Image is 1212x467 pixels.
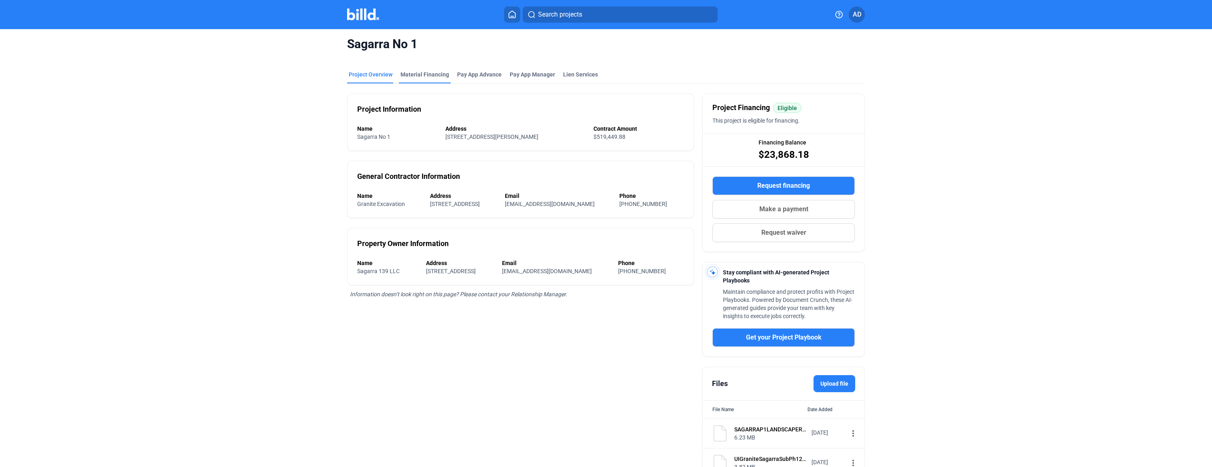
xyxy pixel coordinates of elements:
button: Get your Project Playbook [712,328,855,347]
button: Request waiver [712,223,855,242]
span: [STREET_ADDRESS][PERSON_NAME] [445,134,538,140]
div: Project Overview [349,70,392,79]
span: Financing Balance [759,138,806,146]
div: General Contractor Information [357,171,460,182]
span: Request financing [757,181,810,191]
div: Name [357,125,437,133]
button: Search projects [523,6,718,23]
span: Search projects [538,10,582,19]
div: Date Added [807,405,855,414]
div: Lien Services [563,70,598,79]
div: Name [357,259,418,267]
span: Maintain compliance and protect profits with Project Playbooks. Powered by Document Crunch, these... [723,289,854,319]
span: Sagarra 139 LLC [357,268,400,274]
div: Email [502,259,610,267]
div: Name [357,192,422,200]
mat-chip: Eligible [773,103,801,113]
button: AD [849,6,865,23]
span: Sagarra No 1 [347,36,865,52]
div: Project Information [357,104,421,115]
span: [STREET_ADDRESS] [426,268,476,274]
div: Property Owner Information [357,238,449,249]
div: Email [505,192,612,200]
mat-icon: more_vert [848,429,858,438]
span: Information doesn’t look right on this page? Please contact your Relationship Manager. [350,291,567,297]
span: [PHONE_NUMBER] [618,268,666,274]
div: File Name [712,405,734,414]
span: Granite Excavation [357,201,405,207]
div: Address [426,259,494,267]
span: Sagarra No 1 [357,134,390,140]
span: AD [853,10,861,19]
div: Contract Amount [593,125,684,133]
div: Phone [618,259,684,267]
div: Phone [619,192,684,200]
span: Request waiver [761,228,806,238]
button: Make a payment [712,200,855,219]
img: Billd Company Logo [347,8,379,20]
div: [DATE] [812,429,844,437]
span: [EMAIL_ADDRESS][DOMAIN_NAME] [505,201,595,207]
span: Make a payment [759,204,808,214]
label: Upload file [814,375,855,392]
span: Get your Project Playbook [746,333,822,342]
div: Address [445,125,585,133]
button: Request financing [712,176,855,195]
span: [PHONE_NUMBER] [619,201,667,207]
div: UIGraniteSagarraSubPh1207.26.24.pdf [734,455,806,463]
div: Pay App Advance [457,70,502,79]
div: 6.23 MB [734,433,806,442]
span: [EMAIL_ADDRESS][DOMAIN_NAME] [502,268,592,274]
div: Files [712,378,728,389]
span: [STREET_ADDRESS] [430,201,480,207]
span: Stay compliant with AI-generated Project Playbooks [723,269,829,284]
span: $519,449.88 [593,134,625,140]
div: Material Financing [400,70,449,79]
div: [DATE] [812,458,844,466]
span: Pay App Manager [510,70,555,79]
div: Address [430,192,497,200]
span: Project Financing [712,102,770,113]
span: This project is eligible for financing. [712,117,800,124]
div: SAGARRAP1LANDSCAPEREV001.pdf [734,425,806,433]
img: document [712,425,728,442]
span: $23,868.18 [759,148,809,161]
